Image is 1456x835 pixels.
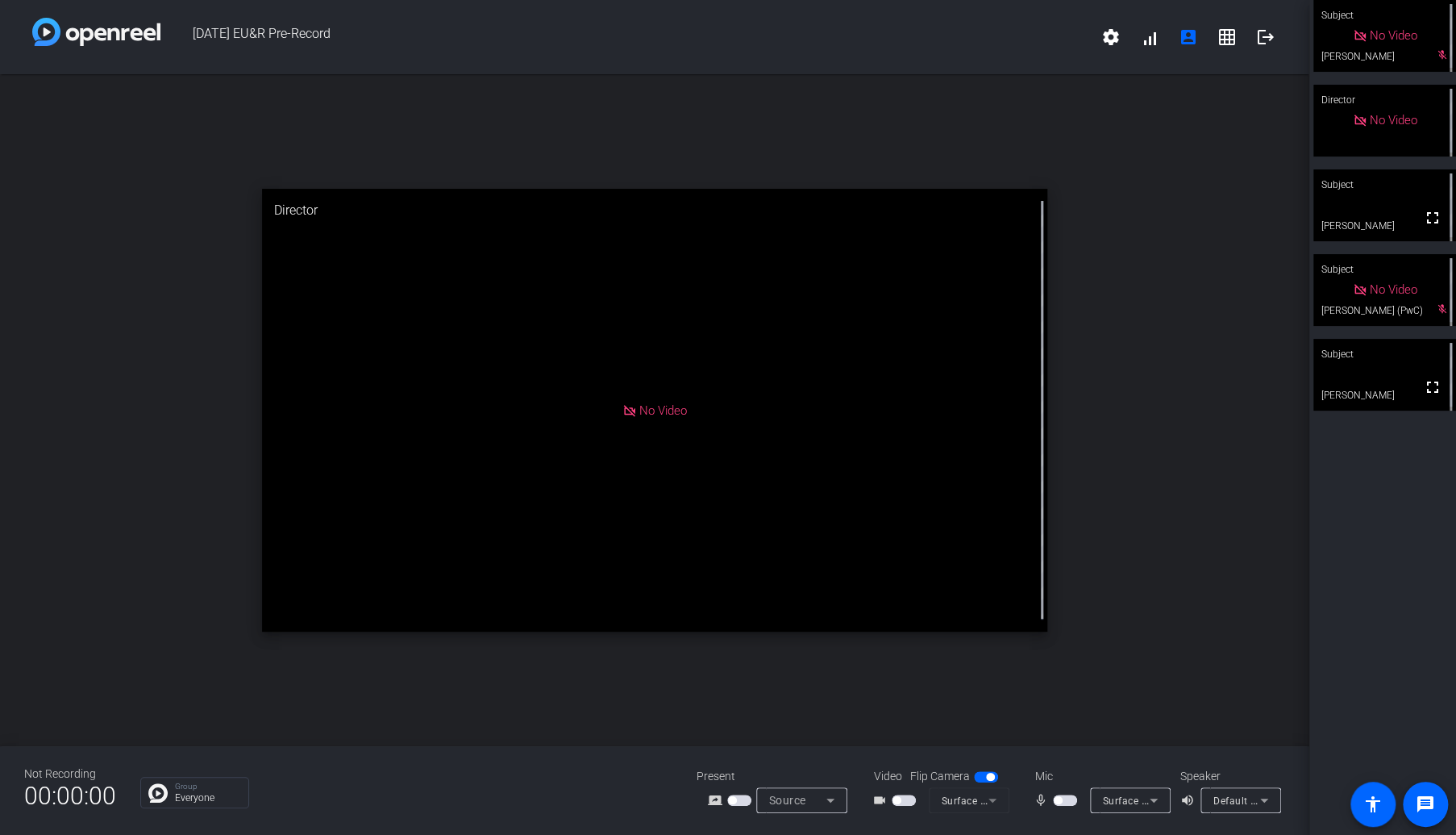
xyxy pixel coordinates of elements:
[874,768,902,785] span: Video
[24,766,116,783] div: Not Recording
[910,768,970,785] span: Flip Camera
[1370,28,1417,43] span: No Video
[769,794,806,807] span: Source
[24,776,116,816] span: 00:00:00
[1180,768,1277,785] div: Speaker
[1130,18,1169,56] button: signal_cellular_alt
[1370,282,1417,297] span: No Video
[1179,27,1198,47] mat-icon: account_box
[1416,795,1435,814] mat-icon: message
[1313,169,1456,200] div: Subject
[1423,378,1442,397] mat-icon: fullscreen
[1370,113,1417,127] span: No Video
[1313,254,1456,285] div: Subject
[708,791,727,810] mat-icon: screen_share_outline
[32,18,160,46] img: white-gradient.svg
[262,189,1047,232] div: Director
[1363,795,1383,814] mat-icon: accessibility
[1313,339,1456,369] div: Subject
[160,18,1092,56] span: [DATE] EU&R Pre-Record
[1217,27,1237,47] mat-icon: grid_on
[148,783,168,803] img: Chat Icon
[1101,27,1121,47] mat-icon: settings
[1180,791,1200,810] mat-icon: volume_up
[1423,208,1442,228] mat-icon: fullscreen
[697,768,858,785] div: Present
[872,791,892,810] mat-icon: videocam_outline
[639,403,687,417] span: No Video
[1256,27,1275,47] mat-icon: logout
[175,783,240,791] p: Group
[1034,791,1053,810] mat-icon: mic_none
[175,793,240,803] p: Everyone
[1313,85,1456,115] div: Director
[1019,768,1180,785] div: Mic
[1103,794,1386,807] span: Surface Stereo Microphones (Surface High Definition Audio)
